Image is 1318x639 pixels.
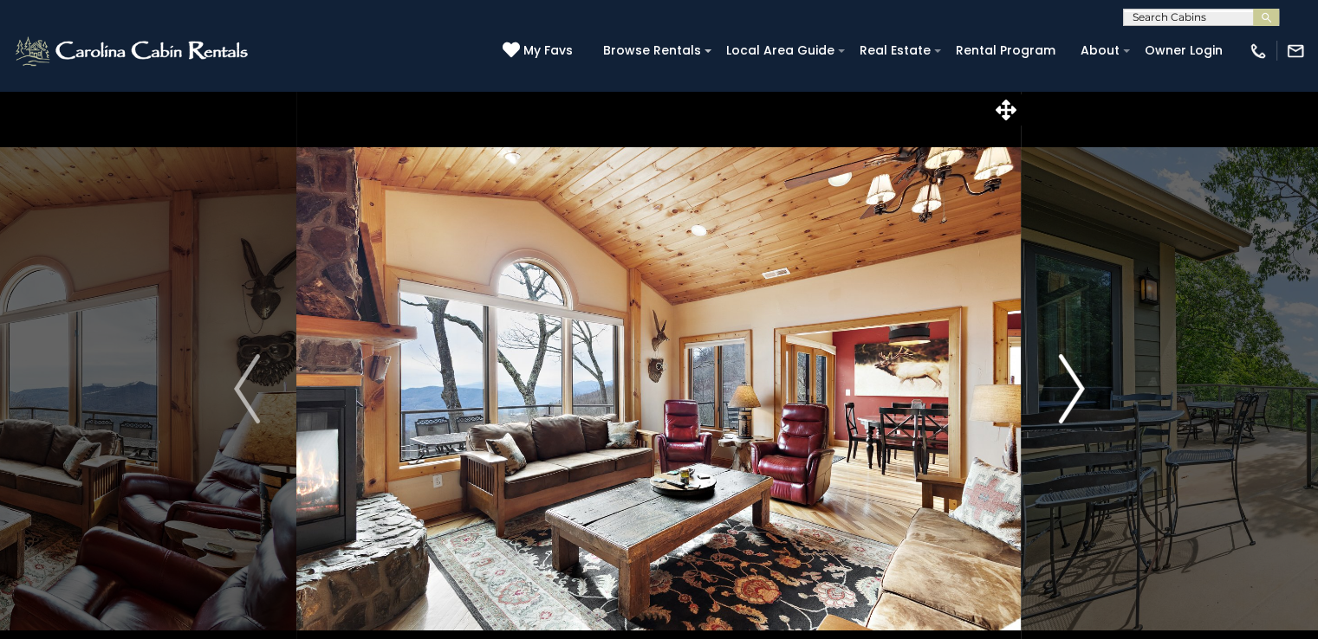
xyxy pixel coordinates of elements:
img: mail-regular-white.png [1286,42,1305,61]
a: About [1072,37,1128,64]
img: arrow [234,354,260,423]
a: Rental Program [947,37,1064,64]
span: My Favs [523,42,573,60]
img: arrow [1058,354,1084,423]
img: phone-regular-white.png [1249,42,1268,61]
a: Real Estate [851,37,939,64]
a: My Favs [503,42,577,61]
a: Local Area Guide [717,37,843,64]
a: Owner Login [1136,37,1231,64]
a: Browse Rentals [594,37,710,64]
img: White-1-2.png [13,34,253,68]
